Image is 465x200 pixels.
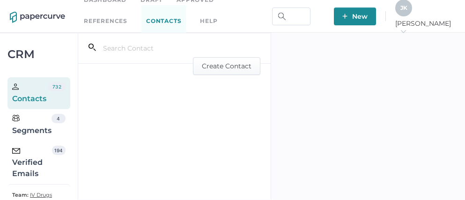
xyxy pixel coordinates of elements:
[10,12,65,23] img: papercurve-logo-colour.7244d18c.svg
[141,5,186,37] a: Contacts
[84,16,127,26] a: References
[12,146,52,179] div: Verified Emails
[193,61,260,70] a: Create Contact
[48,82,65,91] div: 732
[202,58,251,74] span: Create Contact
[12,83,19,90] img: person.20a629c4.svg
[96,39,216,57] input: Search Contact
[400,4,407,11] span: J K
[12,114,20,122] img: segments.b9481e3d.svg
[342,14,347,19] img: plus-white.e19ec114.svg
[342,7,368,25] span: New
[7,50,70,59] div: CRM
[395,19,455,36] span: [PERSON_NAME]
[193,57,260,75] button: Create Contact
[12,148,20,154] img: email-icon-black.c777dcea.svg
[12,114,52,136] div: Segments
[272,7,310,25] input: Search Workspace
[89,44,96,51] i: search_left
[400,28,406,35] i: arrow_right
[30,192,52,198] span: IV Drugs
[52,114,66,123] div: 4
[52,146,66,155] div: 194
[200,16,217,26] div: help
[12,82,48,104] div: Contacts
[278,13,286,20] img: search.bf03fe8b.svg
[334,7,376,25] button: New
